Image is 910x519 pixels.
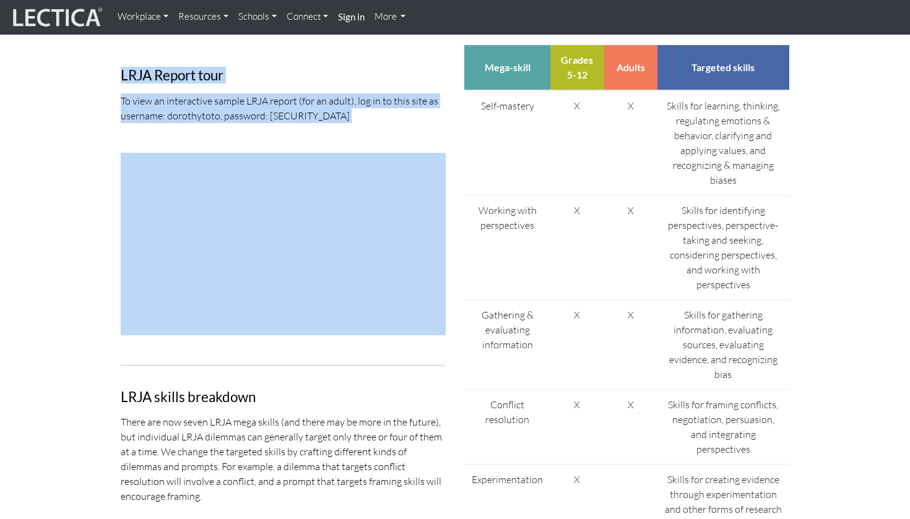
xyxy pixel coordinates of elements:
[282,5,333,29] a: Connect
[113,5,173,29] a: Workplace
[550,195,604,299] td: X
[657,90,789,195] td: Skills for learning, thinking, regulating emotions & behavior, clarifying and applying values, an...
[464,45,550,90] th: Mega-skill
[121,93,446,123] p: To view an interactive sample LRJA report (for an adult), log in to this site as username: doroth...
[338,11,365,22] strong: Sign in
[370,5,411,29] a: More
[657,389,789,464] td: Skills for framing conflicts, negotiation, persuasion, and integrating perspectives
[121,414,446,504] p: There are now seven LRJA mega skills (and there may be more in the future), but individual LRJA d...
[604,90,657,195] td: X
[464,90,550,195] td: Self-mastery
[604,45,657,90] th: Adults
[121,390,446,405] h3: LRJA skills breakdown
[10,6,103,29] img: lecticalive
[657,195,789,299] td: Skills for identifying perspectives, perspective-taking and seeking, considering perspectives, an...
[604,299,657,389] td: X
[173,5,233,29] a: Resources
[550,299,604,389] td: X
[464,195,550,299] td: Working with perspectives
[121,68,446,84] h3: LRJA Report tour
[333,5,370,30] a: Sign in
[550,389,604,464] td: X
[550,45,604,90] th: Grades 5-12
[464,389,550,464] td: Conflict resolution
[604,195,657,299] td: X
[657,45,789,90] th: Targeted skills
[233,5,282,29] a: Schools
[604,389,657,464] td: X
[657,299,789,389] td: Skills for gathering information, evaluating sources, evaluating evidence, and recognizing bias
[550,90,604,195] td: X
[464,299,550,389] td: Gathering & evaluating information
